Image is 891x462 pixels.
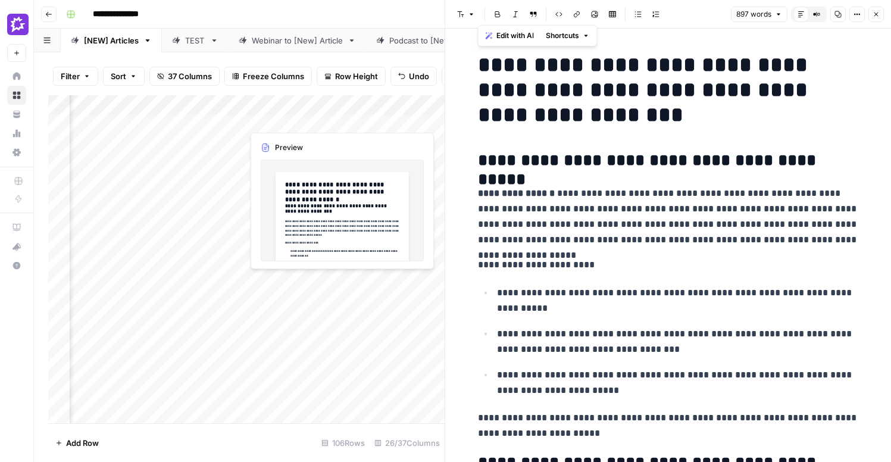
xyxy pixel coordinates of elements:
img: Gong Logo [7,14,29,35]
button: Help + Support [7,256,26,275]
button: What's new? [7,237,26,256]
div: [NEW] Articles [84,35,139,46]
span: Filter [61,70,80,82]
button: 37 Columns [149,67,220,86]
a: Settings [7,143,26,162]
span: 37 Columns [168,70,212,82]
a: TEST [162,29,229,52]
a: Podcast to [New] Article [366,29,504,52]
span: Shortcuts [546,30,579,41]
span: Add Row [66,437,99,449]
button: Add Row [48,433,106,452]
button: Filter [53,67,98,86]
button: 897 words [731,7,787,22]
button: Workspace: Gong [7,10,26,39]
a: Usage [7,124,26,143]
div: TEST [185,35,205,46]
button: Undo [390,67,437,86]
a: Webinar to [New] Article [229,29,366,52]
div: Podcast to [New] Article [389,35,480,46]
a: AirOps Academy [7,218,26,237]
div: 106 Rows [317,433,370,452]
span: Edit with AI [496,30,534,41]
span: Freeze Columns [243,70,304,82]
a: Home [7,67,26,86]
div: 26/37 Columns [370,433,445,452]
a: Browse [7,86,26,105]
span: Sort [111,70,126,82]
div: Webinar to [New] Article [252,35,343,46]
span: 897 words [736,9,771,20]
button: Freeze Columns [224,67,312,86]
div: What's new? [8,238,26,255]
span: Row Height [335,70,378,82]
button: Row Height [317,67,386,86]
button: Shortcuts [541,28,595,43]
button: Edit with AI [481,28,539,43]
a: [NEW] Articles [61,29,162,52]
a: Your Data [7,105,26,124]
button: Sort [103,67,145,86]
span: Undo [409,70,429,82]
